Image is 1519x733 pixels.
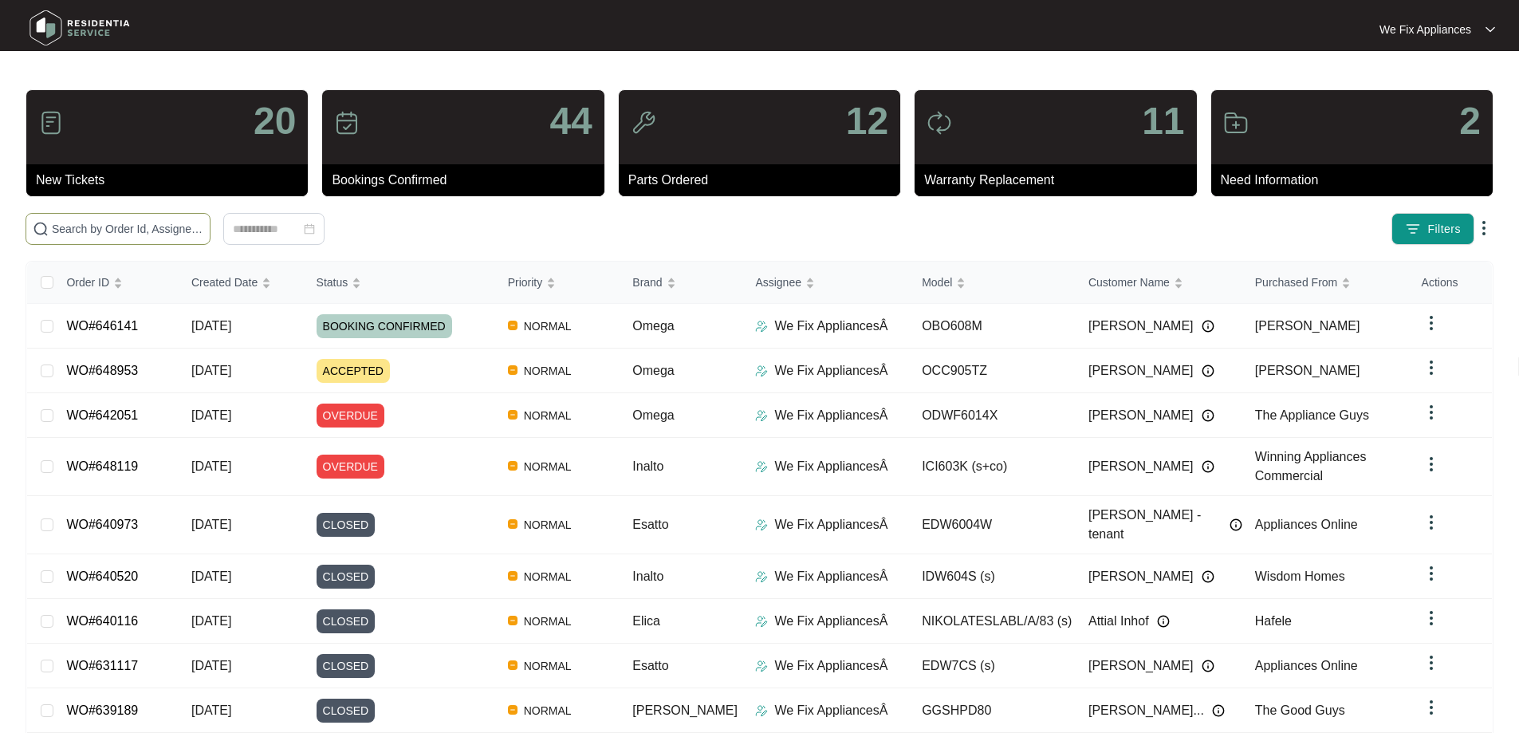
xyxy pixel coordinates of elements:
[742,262,909,304] th: Assignee
[1422,455,1441,474] img: dropdown arrow
[317,404,384,428] span: OVERDUE
[508,705,517,715] img: Vercel Logo
[517,612,578,631] span: NORMAL
[909,304,1076,349] td: OBO608M
[517,656,578,676] span: NORMAL
[517,567,578,586] span: NORMAL
[755,274,801,291] span: Assignee
[909,599,1076,644] td: NIKOLATESLABL/A/83 (s)
[755,409,768,422] img: Assigner Icon
[774,567,887,586] p: We Fix AppliancesÂ
[53,262,179,304] th: Order ID
[632,319,674,333] span: Omega
[317,609,376,633] span: CLOSED
[1255,569,1345,583] span: Wisdom Homes
[1088,457,1194,476] span: [PERSON_NAME]
[755,460,768,473] img: Assigner Icon
[631,110,656,136] img: icon
[508,660,517,670] img: Vercel Logo
[191,518,231,531] span: [DATE]
[66,659,138,672] a: WO#631117
[909,393,1076,438] td: ODWF6014X
[1422,313,1441,333] img: dropdown arrow
[774,457,887,476] p: We Fix AppliancesÂ
[755,660,768,672] img: Assigner Icon
[254,102,296,140] p: 20
[755,320,768,333] img: Assigner Icon
[1459,102,1481,140] p: 2
[508,616,517,625] img: Vercel Logo
[508,321,517,330] img: Vercel Logo
[191,703,231,717] span: [DATE]
[927,110,952,136] img: icon
[517,457,578,476] span: NORMAL
[508,461,517,471] img: Vercel Logo
[1255,450,1367,483] span: Winning Appliances Commercial
[1202,320,1214,333] img: Info icon
[1255,274,1337,291] span: Purchased From
[909,349,1076,393] td: OCC905TZ
[317,565,376,589] span: CLOSED
[1088,274,1170,291] span: Customer Name
[1422,653,1441,672] img: dropdown arrow
[620,262,742,304] th: Brand
[191,614,231,628] span: [DATE]
[1157,615,1170,628] img: Info icon
[1391,213,1474,245] button: filter iconFilters
[632,659,668,672] span: Esatto
[1076,262,1242,304] th: Customer Name
[1088,506,1222,544] span: [PERSON_NAME] - tenant
[1422,403,1441,422] img: dropdown arrow
[66,614,138,628] a: WO#640116
[632,364,674,377] span: Omega
[755,365,768,377] img: Assigner Icon
[909,438,1076,496] td: ICI603K (s+co)
[1422,609,1441,628] img: dropdown arrow
[774,406,887,425] p: We Fix AppliancesÂ
[774,656,887,676] p: We Fix AppliancesÂ
[179,262,304,304] th: Created Date
[304,262,495,304] th: Status
[66,569,138,583] a: WO#640520
[191,659,231,672] span: [DATE]
[36,171,308,190] p: New Tickets
[1088,656,1194,676] span: [PERSON_NAME]
[317,314,452,338] span: BOOKING CONFIRMED
[191,408,231,422] span: [DATE]
[1088,317,1194,336] span: [PERSON_NAME]
[1088,701,1204,720] span: [PERSON_NAME]...
[495,262,620,304] th: Priority
[1474,219,1493,238] img: dropdown arrow
[38,110,64,136] img: icon
[774,612,887,631] p: We Fix AppliancesÂ
[317,654,376,678] span: CLOSED
[1422,513,1441,532] img: dropdown arrow
[628,171,900,190] p: Parts Ordered
[1427,221,1461,238] span: Filters
[1088,612,1149,631] span: Attial Inhof
[1088,406,1194,425] span: [PERSON_NAME]
[1255,319,1360,333] span: [PERSON_NAME]
[317,359,390,383] span: ACCEPTED
[1255,703,1345,717] span: The Good Guys
[66,459,138,473] a: WO#648119
[1255,518,1358,531] span: Appliances Online
[1379,22,1471,37] p: We Fix Appliances
[1405,221,1421,237] img: filter icon
[66,518,138,531] a: WO#640973
[517,406,578,425] span: NORMAL
[24,4,136,52] img: residentia service logo
[1255,614,1292,628] span: Hafele
[332,171,604,190] p: Bookings Confirmed
[317,455,384,479] span: OVERDUE
[508,365,517,375] img: Vercel Logo
[755,615,768,628] img: Assigner Icon
[632,274,662,291] span: Brand
[66,319,138,333] a: WO#646141
[1409,262,1492,304] th: Actions
[632,703,738,717] span: [PERSON_NAME]
[52,220,203,238] input: Search by Order Id, Assignee Name, Customer Name, Brand and Model
[191,319,231,333] span: [DATE]
[549,102,592,140] p: 44
[909,688,1076,733] td: GGSHPD80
